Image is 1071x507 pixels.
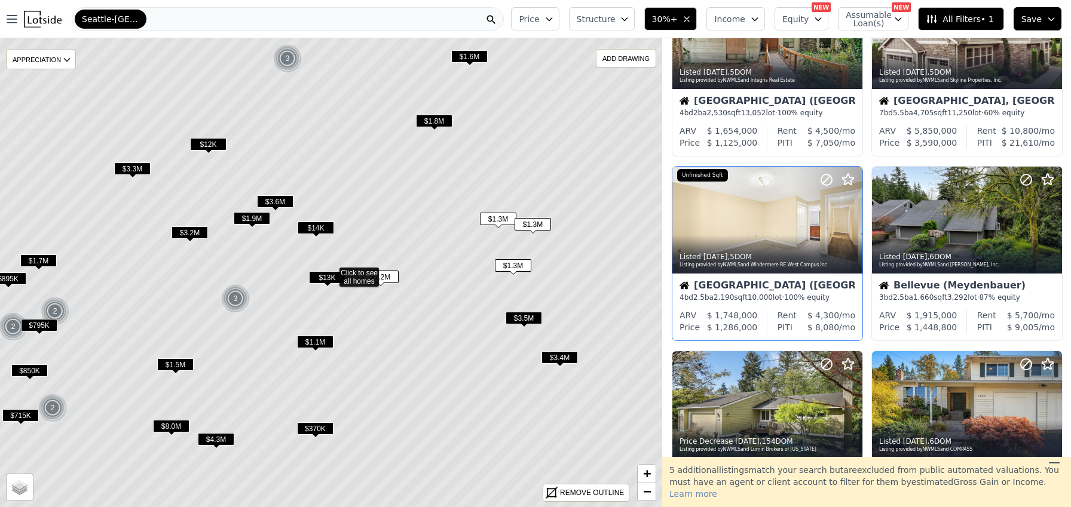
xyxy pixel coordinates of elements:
[879,252,1056,262] div: Listed , 6 DOM
[879,281,889,290] img: House
[172,226,208,244] div: $3.2M
[977,321,992,333] div: PITI
[926,13,993,25] span: All Filters • 1
[362,271,399,288] div: $1.2M
[2,409,39,426] div: $715K
[907,311,957,320] span: $ 1,915,000
[807,126,839,136] span: $ 4,500
[680,137,700,149] div: Price
[309,271,345,288] div: $13K
[907,126,957,136] span: $ 5,850,000
[190,138,227,155] div: $12K
[495,259,531,276] div: $1.3M
[221,284,250,313] div: 3
[506,312,542,329] div: $3.5M
[892,2,911,12] div: NEW
[992,137,1055,149] div: /mo
[680,262,856,269] div: Listing provided by NWMLS and Windermere RE West Campus Inc
[748,293,773,302] span: 10,000
[20,254,57,267] span: $1.7M
[643,484,651,499] span: −
[1007,322,1039,332] span: $ 9,005
[907,322,957,332] span: $ 1,448,800
[913,109,934,117] span: 4,705
[309,271,345,284] span: $13K
[172,226,208,239] span: $3.2M
[680,252,856,262] div: Listed , 5 DOM
[114,162,151,175] span: $3.3M
[298,222,334,234] span: $14K
[190,138,227,150] span: $12K
[273,44,302,73] div: 3
[638,465,656,483] a: Zoom in
[198,433,234,445] span: $4.3M
[153,420,189,437] div: $8.0M
[879,77,1056,84] div: Listing provided by NWMLS and Skyline Properties, Inc.
[298,222,334,239] div: $14K
[807,311,839,320] span: $ 4,300
[680,446,856,453] div: Listing provided by NWMLS and Lumin Brokers of [US_STATE]
[707,109,727,117] span: 2,530
[297,336,333,353] div: $1.1M
[157,358,194,371] span: $1.5M
[977,309,996,321] div: Rent
[996,125,1055,137] div: /mo
[879,96,1055,108] div: [GEOGRAPHIC_DATA], [GEOGRAPHIC_DATA]
[918,7,1003,30] button: All Filters• 1
[515,218,551,231] span: $1.3M
[879,125,896,137] div: ARV
[778,125,797,137] div: Rent
[703,253,728,261] time: 2025-09-26 17:58
[879,108,1055,118] div: 7 bd 5.5 ba sqft lot · 60% equity
[778,321,792,333] div: PITI
[992,321,1055,333] div: /mo
[812,2,831,12] div: NEW
[680,96,689,106] img: House
[680,108,855,118] div: 4 bd 2 ba sqft lot · 100% equity
[680,281,855,293] div: [GEOGRAPHIC_DATA] ([GEOGRAPHIC_DATA])
[977,125,996,137] div: Rent
[577,13,615,25] span: Structure
[1007,311,1039,320] span: $ 5,700
[38,394,67,422] div: 2
[273,44,302,73] img: g1.png
[680,67,856,77] div: Listed , 5 DOM
[903,437,928,445] time: 2025-09-25 20:53
[775,7,828,30] button: Equity
[21,319,57,336] div: $795K
[680,437,856,446] div: Price Decrease , 154 DOM
[707,138,758,148] span: $ 1,125,000
[714,293,734,302] span: 2,190
[714,13,745,25] span: Income
[977,137,992,149] div: PITI
[903,253,928,261] time: 2025-09-26 14:36
[797,125,855,137] div: /mo
[706,7,765,30] button: Income
[947,109,972,117] span: 11,250
[879,281,1055,293] div: Bellevue (Meydenbauer)
[903,68,928,76] time: 2025-09-26 20:34
[21,319,57,331] span: $795K
[480,213,516,225] span: $1.3M
[257,195,293,213] div: $3.6M
[638,483,656,500] a: Zoom out
[879,293,1055,302] div: 3 bd 2.5 ba sqft lot · 87% equity
[879,321,899,333] div: Price
[707,126,758,136] span: $ 1,654,000
[519,13,539,25] span: Price
[792,137,855,149] div: /mo
[82,13,139,25] span: Seattle-[GEOGRAPHIC_DATA]-[GEOGRAPHIC_DATA]
[680,96,855,108] div: [GEOGRAPHIC_DATA] ([GEOGRAPHIC_DATA])
[662,457,1071,507] div: 5 additional listing s match your search but are excluded from public automated valuations. You m...
[515,218,551,235] div: $1.3M
[879,446,1056,453] div: Listing provided by NWMLS and COMPASS
[560,487,624,498] div: REMOVE OUTLINE
[2,409,39,422] span: $715K
[541,351,578,368] div: $3.4M
[11,364,48,382] div: $850K
[703,68,728,76] time: 2025-09-26 21:53
[362,271,399,283] span: $1.2M
[451,50,488,67] div: $1.6M
[947,293,968,302] span: 3,292
[480,213,516,230] div: $1.3M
